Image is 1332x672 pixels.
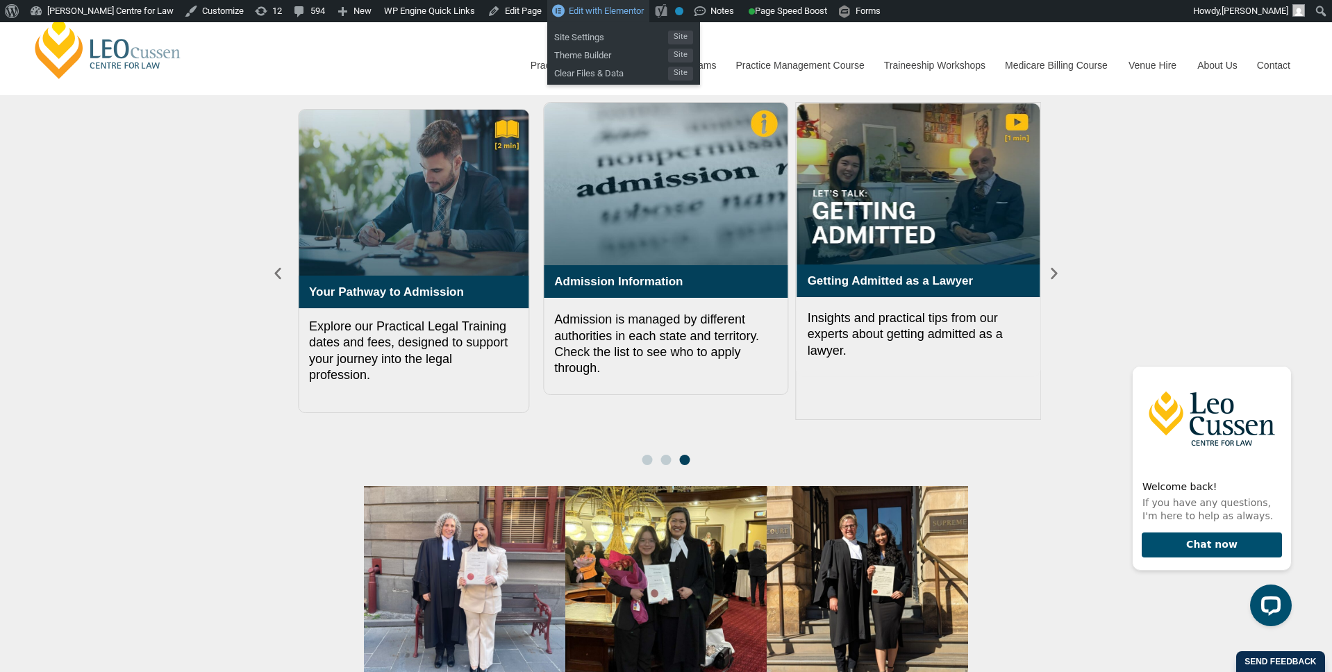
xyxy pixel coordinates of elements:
[1247,35,1301,95] a: Contact
[675,7,683,15] div: No index
[270,266,285,281] div: Previous slide
[1222,6,1288,16] span: [PERSON_NAME]
[661,455,672,465] span: Go to slide 2
[554,275,683,288] a: Admission Information
[808,311,1003,358] span: Insights and practical tips from our experts about getting admitted as a lawyer.
[1121,341,1297,637] iframe: LiveChat chat widget
[726,35,874,95] a: Practice Management Course
[554,312,759,375] span: Admission is managed by different authorities in each state and territory. Check the list to see ...
[1118,35,1187,95] a: Venue Hire
[554,26,668,44] span: Site Settings
[554,62,668,81] span: Clear Files & Data
[642,455,653,465] span: Go to slide 1
[1187,35,1247,95] a: About Us
[680,455,690,465] span: Go to slide 3
[309,319,508,382] span: Explore our Practical Legal Training dates and fees, designed to support your journey into the le...
[547,44,700,62] a: Theme BuilderSite
[808,274,973,287] a: Getting Admitted as a Lawyer
[796,102,1041,421] div: 2 / 3
[994,35,1118,95] a: Medicare Billing Course
[668,67,693,81] span: Site
[1047,266,1062,281] div: Next slide
[547,26,700,44] a: Site SettingsSite
[668,31,693,44] span: Site
[31,15,185,81] a: [PERSON_NAME] Centre for Law
[874,35,994,95] a: Traineeship Workshops
[291,102,536,421] div: 3 / 3
[543,102,788,421] div: 1 / 3
[291,102,1041,466] div: Carousel
[569,6,644,16] span: Edit with Elementor
[309,285,464,299] a: Your Pathway to Admission
[547,62,700,81] a: Clear Files & DataSite
[668,49,693,62] span: Site
[520,35,641,95] a: Practical Legal Training
[554,44,668,62] span: Theme Builder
